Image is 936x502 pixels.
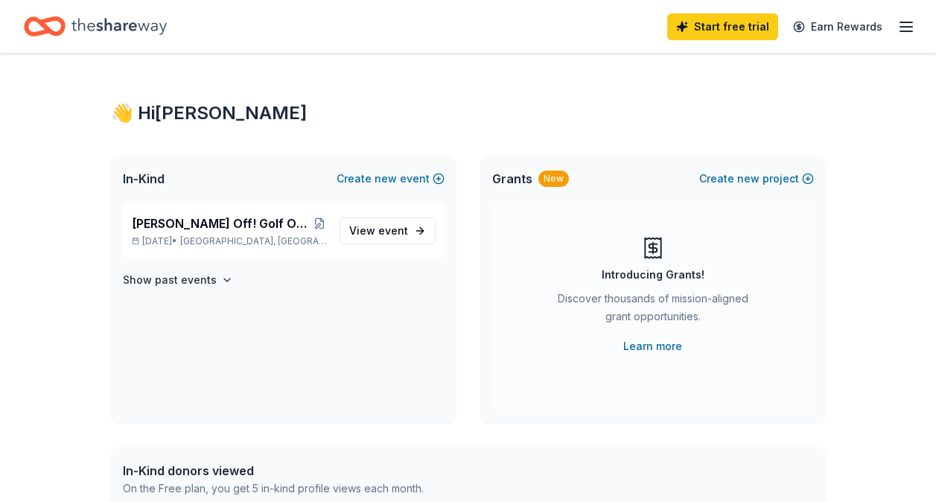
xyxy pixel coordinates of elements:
span: event [378,224,408,237]
span: [GEOGRAPHIC_DATA], [GEOGRAPHIC_DATA] [180,235,327,247]
span: new [737,170,760,188]
a: Start free trial [667,13,778,40]
span: Grants [492,170,532,188]
div: Discover thousands of mission-aligned grant opportunities. [552,290,754,331]
span: View [349,222,408,240]
div: In-Kind donors viewed [123,462,424,480]
div: 👋 Hi [PERSON_NAME] [111,101,826,125]
div: Introducing Grants! [602,266,704,284]
span: In-Kind [123,170,165,188]
button: Show past events [123,271,233,289]
a: Learn more [623,337,682,355]
h4: Show past events [123,271,217,289]
button: Createnewproject [699,170,814,188]
a: Earn Rewards [784,13,891,40]
a: View event [340,217,436,244]
span: [PERSON_NAME] Off! Golf Outing to Fight [MEDICAL_DATA] [132,215,312,232]
button: Createnewevent [337,170,445,188]
span: new [375,170,397,188]
p: [DATE] • [132,235,328,247]
div: New [538,171,569,187]
a: Home [24,9,167,44]
div: On the Free plan, you get 5 in-kind profile views each month. [123,480,424,498]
